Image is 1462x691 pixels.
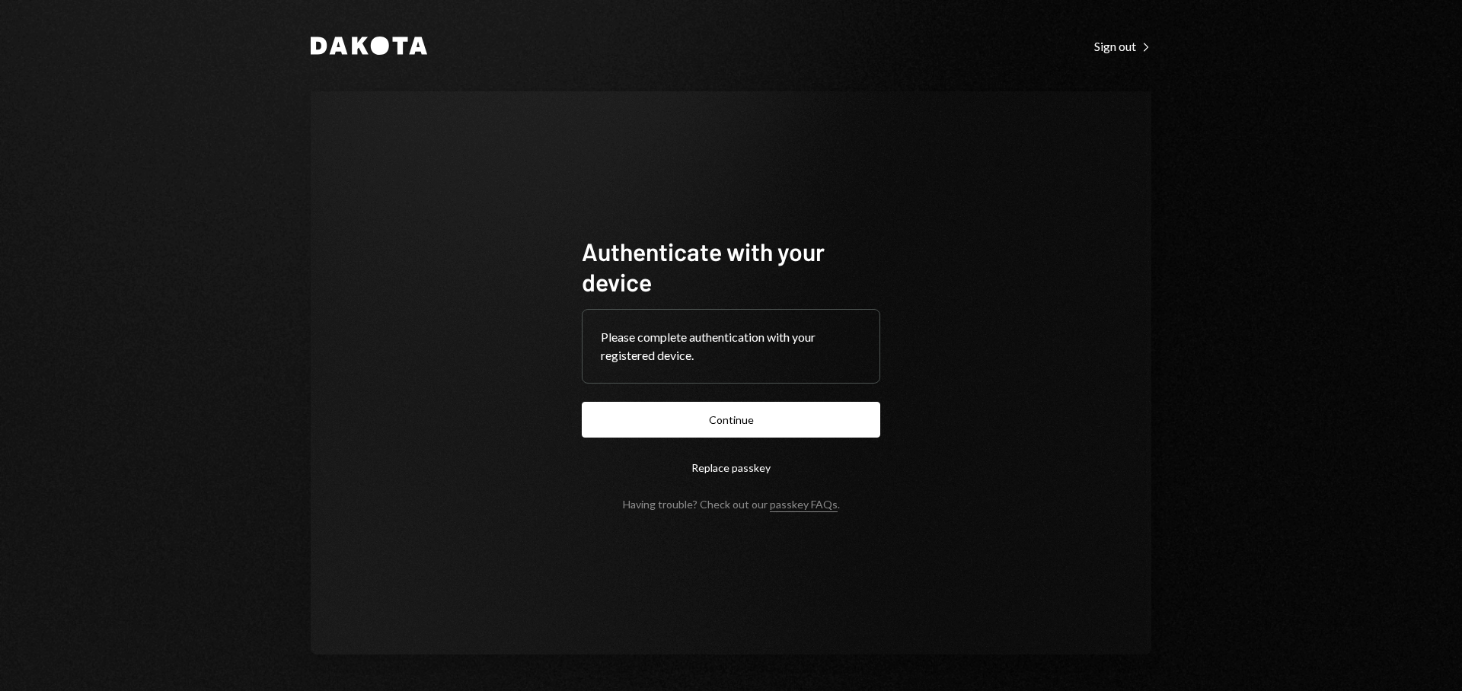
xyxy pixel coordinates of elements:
[770,498,838,512] a: passkey FAQs
[623,498,840,511] div: Having trouble? Check out our .
[1094,39,1151,54] div: Sign out
[582,402,880,438] button: Continue
[601,328,861,365] div: Please complete authentication with your registered device.
[582,236,880,297] h1: Authenticate with your device
[582,450,880,486] button: Replace passkey
[1094,37,1151,54] a: Sign out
